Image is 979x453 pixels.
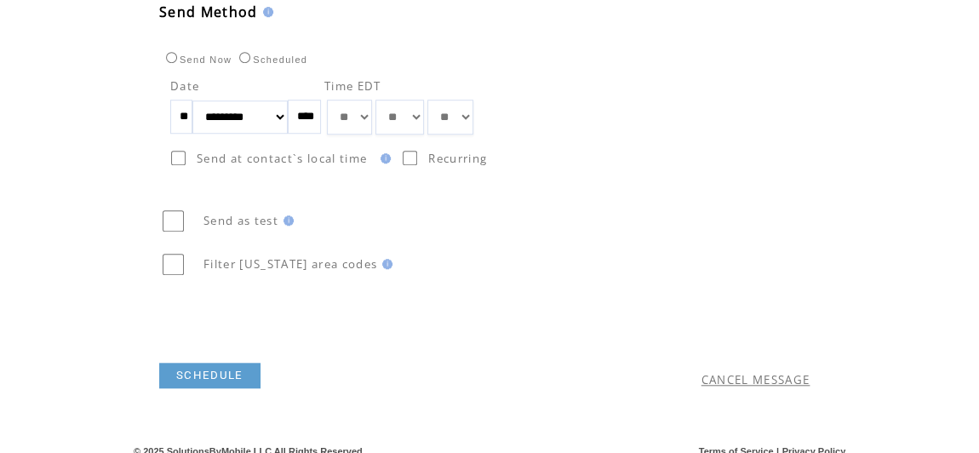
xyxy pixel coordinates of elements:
[197,151,367,166] span: Send at contact`s local time
[162,54,232,65] label: Send Now
[203,256,377,272] span: Filter [US_STATE] area codes
[324,78,381,94] span: Time EDT
[159,3,258,21] span: Send Method
[235,54,307,65] label: Scheduled
[428,151,487,166] span: Recurring
[701,372,810,387] a: CANCEL MESSAGE
[278,215,294,226] img: help.gif
[203,213,278,228] span: Send as test
[159,363,260,388] a: SCHEDULE
[166,52,177,63] input: Send Now
[377,259,392,269] img: help.gif
[170,78,199,94] span: Date
[375,153,391,163] img: help.gif
[239,52,250,63] input: Scheduled
[258,7,273,17] img: help.gif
